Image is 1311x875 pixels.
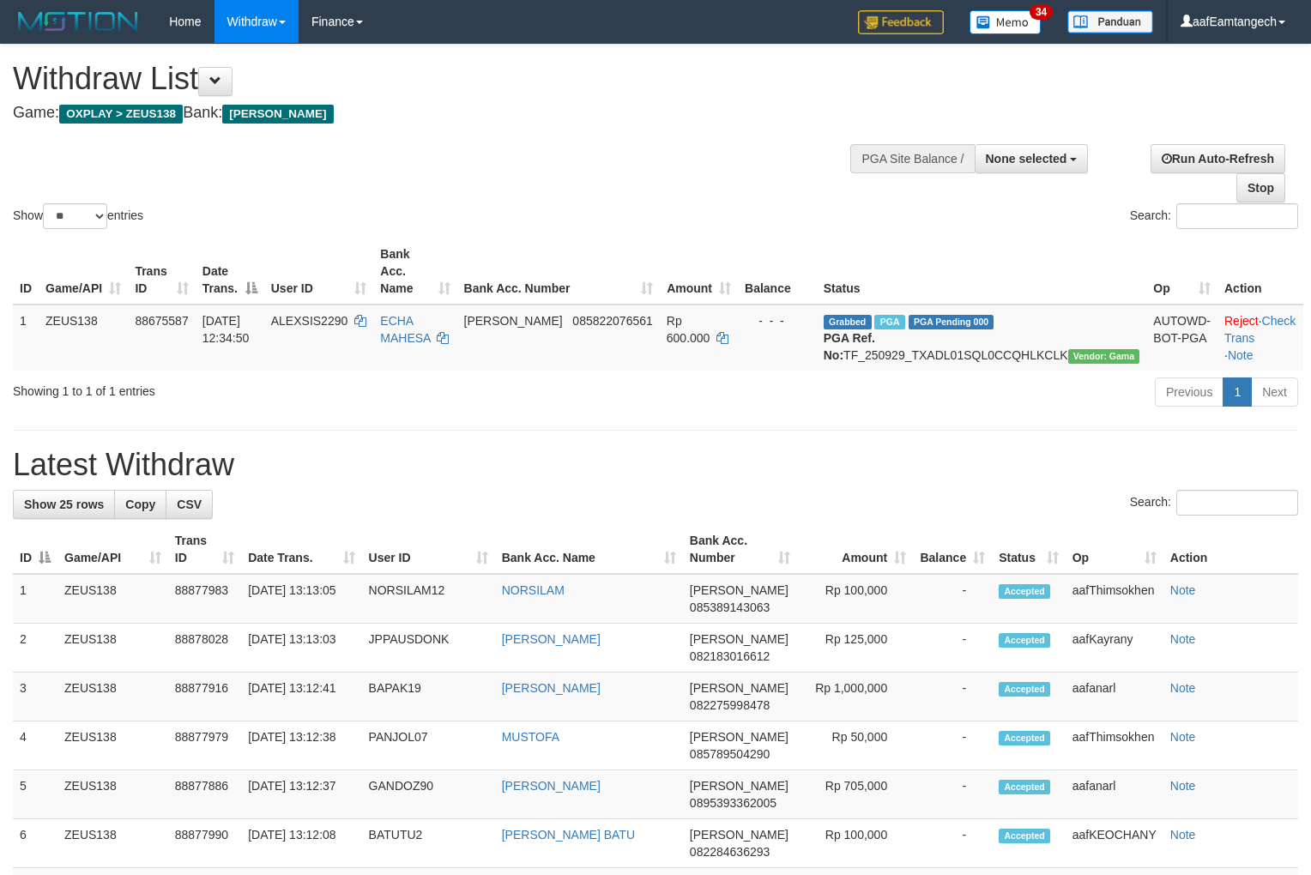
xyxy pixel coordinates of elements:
[1130,203,1298,229] label: Search:
[797,673,914,721] td: Rp 1,000,000
[1251,377,1298,407] a: Next
[975,144,1089,173] button: None selected
[1228,348,1254,362] a: Note
[13,721,57,770] td: 4
[13,490,115,519] a: Show 25 rows
[362,624,495,673] td: JPPAUSDONK
[457,238,660,305] th: Bank Acc. Number: activate to sort column ascending
[1170,681,1196,695] a: Note
[13,238,39,305] th: ID
[241,525,361,574] th: Date Trans.: activate to sort column ascending
[362,770,495,819] td: GANDOZ90
[690,681,788,695] span: [PERSON_NAME]
[271,314,348,328] span: ALEXSIS2290
[1066,574,1163,624] td: aafThimsokhen
[39,238,128,305] th: Game/API: activate to sort column ascending
[13,305,39,371] td: 1
[1176,490,1298,516] input: Search:
[690,828,788,842] span: [PERSON_NAME]
[970,10,1042,34] img: Button%20Memo.svg
[362,819,495,868] td: BATUTU2
[738,238,817,305] th: Balance
[168,770,241,819] td: 88877886
[502,779,601,793] a: [PERSON_NAME]
[797,525,914,574] th: Amount: activate to sort column ascending
[241,574,361,624] td: [DATE] 13:13:05
[690,583,788,597] span: [PERSON_NAME]
[502,583,565,597] a: NORSILAM
[502,681,601,695] a: [PERSON_NAME]
[1224,314,1296,345] a: Check Trans
[241,819,361,868] td: [DATE] 13:12:08
[1146,305,1217,371] td: AUTOWD-BOT-PGA
[222,105,333,124] span: [PERSON_NAME]
[57,525,168,574] th: Game/API: activate to sort column ascending
[999,780,1050,794] span: Accepted
[464,314,563,328] span: [PERSON_NAME]
[1176,203,1298,229] input: Search:
[1067,10,1153,33] img: panduan.png
[114,490,166,519] a: Copy
[241,721,361,770] td: [DATE] 13:12:38
[264,238,374,305] th: User ID: activate to sort column ascending
[241,770,361,819] td: [DATE] 13:12:37
[660,238,738,305] th: Amount: activate to sort column ascending
[57,770,168,819] td: ZEUS138
[13,9,143,34] img: MOTION_logo.png
[362,721,495,770] td: PANJOL07
[177,498,202,511] span: CSV
[1223,377,1252,407] a: 1
[57,721,168,770] td: ZEUS138
[1170,779,1196,793] a: Note
[999,633,1050,648] span: Accepted
[1236,173,1285,202] a: Stop
[13,62,857,96] h1: Withdraw List
[241,624,361,673] td: [DATE] 13:13:03
[57,673,168,721] td: ZEUS138
[1066,673,1163,721] td: aafanarl
[502,632,601,646] a: [PERSON_NAME]
[57,574,168,624] td: ZEUS138
[1066,770,1163,819] td: aafanarl
[690,698,770,712] span: Copy 082275998478 to clipboard
[128,238,195,305] th: Trans ID: activate to sort column ascending
[196,238,264,305] th: Date Trans.: activate to sort column descending
[168,819,241,868] td: 88877990
[362,574,495,624] td: NORSILAM12
[13,203,143,229] label: Show entries
[1130,490,1298,516] label: Search:
[913,574,992,624] td: -
[667,314,710,345] span: Rp 600.000
[817,238,1147,305] th: Status
[135,314,188,328] span: 88675587
[13,624,57,673] td: 2
[1163,525,1298,574] th: Action
[1066,525,1163,574] th: Op: activate to sort column ascending
[168,624,241,673] td: 88878028
[1217,238,1303,305] th: Action
[1068,349,1140,364] span: Vendor URL: https://trx31.1velocity.biz
[690,730,788,744] span: [PERSON_NAME]
[690,747,770,761] span: Copy 085789504290 to clipboard
[168,574,241,624] td: 88877983
[690,779,788,793] span: [PERSON_NAME]
[797,721,914,770] td: Rp 50,000
[13,819,57,868] td: 6
[858,10,944,34] img: Feedback.jpg
[57,819,168,868] td: ZEUS138
[572,314,652,328] span: Copy 085822076561 to clipboard
[797,819,914,868] td: Rp 100,000
[1170,583,1196,597] a: Note
[1170,730,1196,744] a: Note
[202,314,250,345] span: [DATE] 12:34:50
[1066,819,1163,868] td: aafKEOCHANY
[43,203,107,229] select: Showentries
[168,673,241,721] td: 88877916
[999,731,1050,745] span: Accepted
[913,624,992,673] td: -
[913,525,992,574] th: Balance: activate to sort column ascending
[13,376,534,400] div: Showing 1 to 1 of 1 entries
[13,770,57,819] td: 5
[57,624,168,673] td: ZEUS138
[913,819,992,868] td: -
